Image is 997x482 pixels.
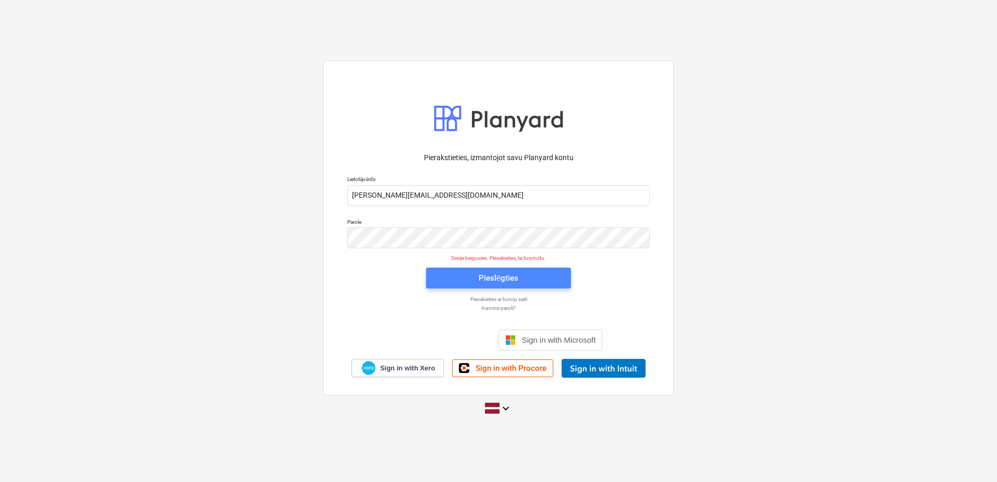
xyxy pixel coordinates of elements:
[380,364,435,373] span: Sign in with Xero
[476,364,546,373] span: Sign in with Procore
[500,402,512,415] i: keyboard_arrow_down
[522,335,596,344] span: Sign in with Microsoft
[426,268,571,288] button: Pieslēgties
[390,329,495,352] iframe: Sign in with Google Button
[362,361,375,375] img: Xero logo
[505,335,516,345] img: Microsoft logo
[342,296,655,303] a: Piesakieties ar burvju saiti
[341,255,656,261] p: Sesija beigusies. Piesakieties, lai turpinātu.
[347,176,650,185] p: Lietotājvārds
[347,219,650,227] p: Parole
[351,359,444,377] a: Sign in with Xero
[347,185,650,206] input: Lietotājvārds
[479,271,518,285] div: Pieslēgties
[452,359,553,377] a: Sign in with Procore
[347,152,650,163] p: Pierakstieties, izmantojot savu Planyard kontu
[342,305,655,311] a: Aizmirsi paroli?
